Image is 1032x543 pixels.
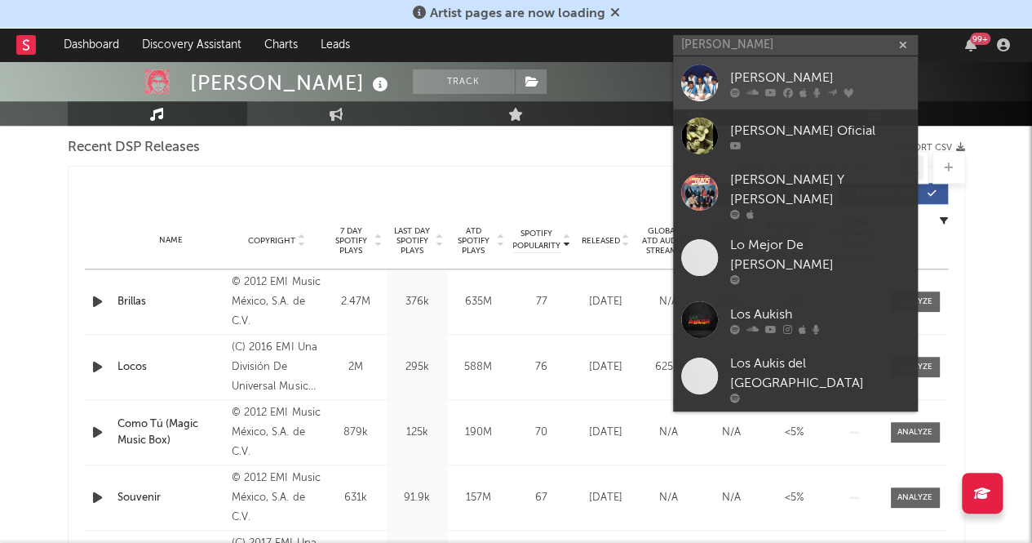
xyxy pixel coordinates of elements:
div: © 2012 EMI Music México, S.A. de C.V. [232,273,321,332]
div: [DATE] [578,294,633,310]
div: Lo Mejor De [PERSON_NAME] [730,236,910,275]
a: [PERSON_NAME] Y [PERSON_NAME] [673,162,918,228]
div: 2M [330,359,383,376]
a: [PERSON_NAME] [673,56,918,109]
span: Global ATD Audio Streams [641,226,686,256]
span: Recent DSP Releases [68,138,200,158]
div: 76 [513,359,570,376]
div: [PERSON_NAME] Oficial [730,121,910,140]
div: <5% [767,490,822,506]
div: [DATE] [578,359,633,376]
a: Discovery Assistant [131,29,253,61]
div: 70 [513,425,570,441]
a: Charts [253,29,309,61]
div: 125k [391,425,444,441]
a: Locos [117,359,224,376]
div: N/A [641,425,696,441]
div: [PERSON_NAME] Y [PERSON_NAME] [730,171,910,210]
div: N/A [704,490,759,506]
button: Export CSV [897,143,965,153]
a: Los Aukis del [GEOGRAPHIC_DATA] [673,346,918,412]
a: Leads [309,29,361,61]
div: 2.47M [330,294,383,310]
div: 67 [513,490,570,506]
div: © 2012 EMI Music México, S.A. de C.V. [232,403,321,462]
div: (C) 2016 EMI Una División De Universal Music México, S.A. de C.V. [232,338,321,397]
span: Spotify Popularity [512,228,560,252]
div: N/A [641,294,696,310]
div: 879k [330,425,383,441]
span: Copyright [248,236,295,246]
span: Artist pages are now loading [430,7,605,20]
div: 99 + [970,33,990,45]
div: 588M [452,359,505,376]
div: 91.9k [391,490,444,506]
div: 157M [452,490,505,506]
span: Released [582,236,620,246]
span: Dismiss [610,7,620,20]
input: Search for artists [673,35,918,56]
span: ATD Spotify Plays [452,226,495,256]
div: [PERSON_NAME] [730,68,910,87]
span: Last Day Spotify Plays [391,226,434,256]
div: 190M [452,425,505,441]
div: [DATE] [578,425,633,441]
div: Name [117,234,224,247]
a: Como Tú (Magic Music Box) [117,416,224,448]
a: [PERSON_NAME] Oficial [673,109,918,162]
span: 7 Day Spotify Plays [330,226,373,256]
div: <5% [767,425,822,441]
div: [PERSON_NAME] [190,69,392,96]
div: © 2012 EMI Music México, S.A. de C.V. [232,469,321,527]
div: 376k [391,294,444,310]
div: N/A [641,490,696,506]
div: Los Aukis del [GEOGRAPHIC_DATA] [730,354,910,394]
button: Track [413,69,515,94]
a: Brillas [117,294,224,310]
a: Lo Mejor De [PERSON_NAME] [673,228,918,293]
div: N/A [704,425,759,441]
button: 99+ [965,38,977,51]
div: 631k [330,490,383,506]
div: [DATE] [578,490,633,506]
a: Dashboard [52,29,131,61]
div: 635M [452,294,505,310]
a: Los Aukish [673,293,918,346]
a: Souvenir [117,490,224,506]
div: 77 [513,294,570,310]
div: 295k [391,359,444,376]
div: Los Aukish [730,305,910,324]
div: 625M [641,359,696,376]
